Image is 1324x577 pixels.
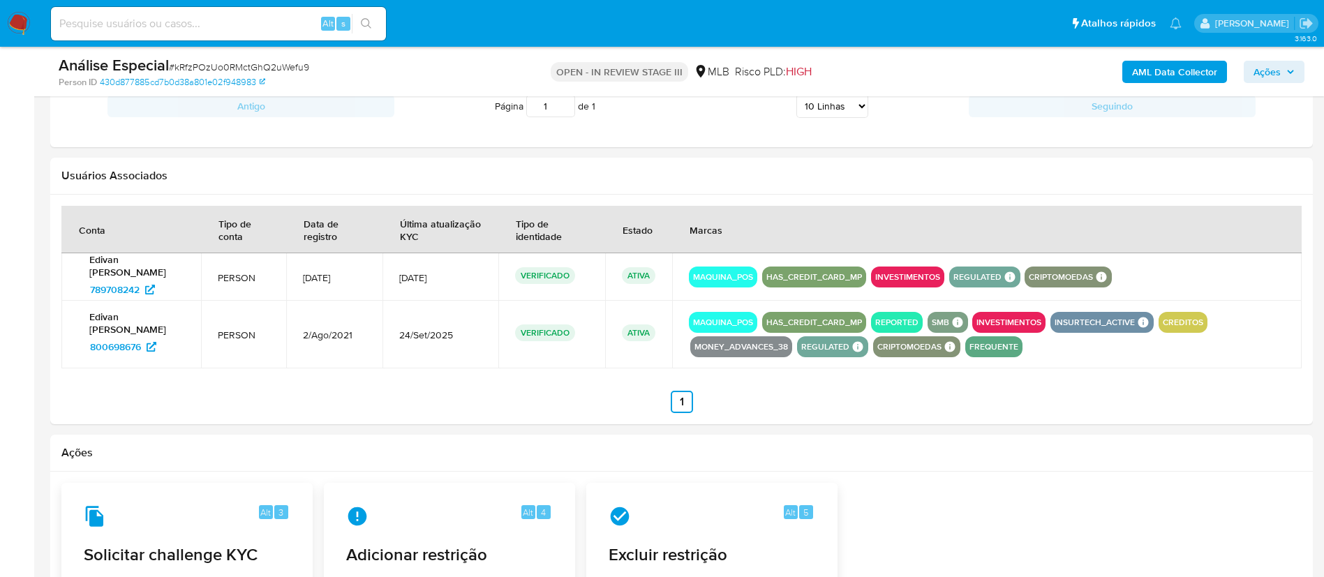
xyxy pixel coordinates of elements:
[51,15,386,33] input: Pesquise usuários ou casos...
[169,60,309,74] span: # kRfzPOzUo0RMctGhQ2uWefu9
[1244,61,1304,83] button: Ações
[100,76,265,89] a: 430d877885cd7b0d38a801e02f948983
[59,76,97,89] b: Person ID
[322,17,334,30] span: Alt
[735,64,812,80] span: Risco PLD:
[1299,16,1314,31] a: Sair
[1254,61,1281,83] span: Ações
[1295,33,1317,44] span: 3.163.0
[341,17,345,30] span: s
[551,62,688,82] p: OPEN - IN REVIEW STAGE III
[61,169,1302,183] h2: Usuários Associados
[1132,61,1217,83] b: AML Data Collector
[1215,17,1294,30] p: adriano.brito@mercadolivre.com
[352,14,380,33] button: search-icon
[1081,16,1156,31] span: Atalhos rápidos
[1170,17,1182,29] a: Notificações
[1122,61,1227,83] button: AML Data Collector
[694,64,729,80] div: MLB
[59,54,169,76] b: Análise Especial
[786,63,812,80] span: HIGH
[61,446,1302,460] h2: Ações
